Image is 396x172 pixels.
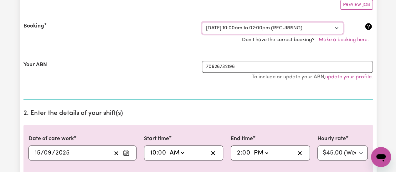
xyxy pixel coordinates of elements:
[23,110,373,117] h2: 2. Enter the details of your shift(s)
[23,22,44,30] label: Booking
[150,148,157,158] input: --
[231,135,253,143] label: End time
[44,148,52,158] input: --
[144,135,169,143] label: Start time
[242,150,246,156] span: 0
[243,148,251,158] input: --
[157,150,158,156] span: :
[242,37,373,42] span: Don't have the correct booking?
[241,150,242,156] span: :
[158,150,162,156] span: 0
[44,150,48,156] span: 0
[371,147,391,167] iframe: Button to launch messaging window, conversation in progress
[111,148,121,158] button: Clear date
[23,61,47,69] label: Your ABN
[325,74,372,80] a: update your profile
[315,34,373,46] button: Make a booking here.
[41,150,44,156] span: /
[28,135,74,143] label: Date of care work
[121,148,131,158] button: Enter the date of care work
[52,150,55,156] span: /
[158,148,167,158] input: --
[237,148,241,158] input: --
[55,148,70,158] input: ----
[34,148,41,158] input: --
[317,135,346,143] label: Hourly rate
[252,74,373,80] small: To include or update your ABN, .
